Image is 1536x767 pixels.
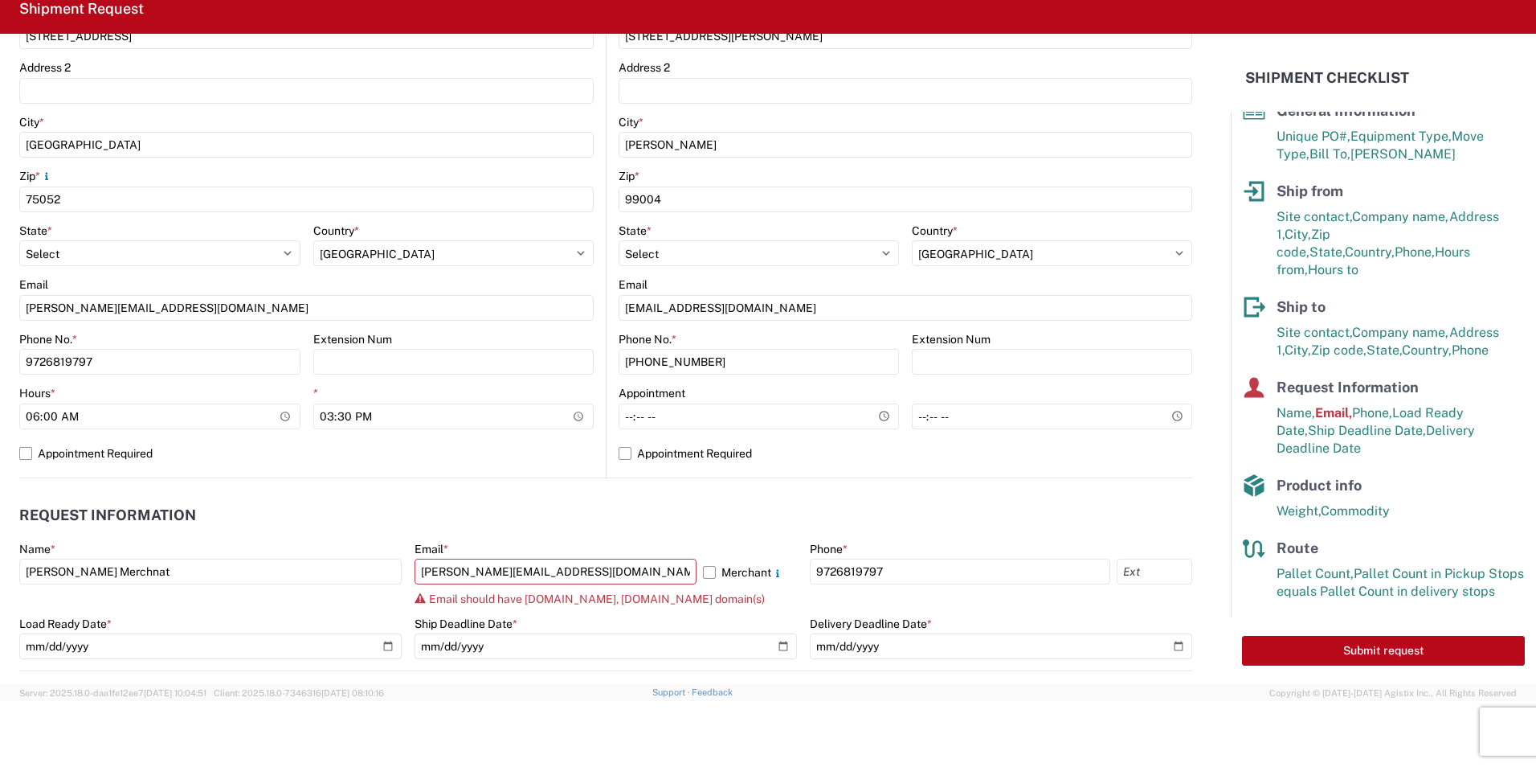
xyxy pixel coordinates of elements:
input: Ext [1117,559,1192,584]
h2: Request Information [19,507,196,523]
button: Submit request [1242,636,1525,666]
label: Appointment [619,386,685,400]
span: Phone, [1352,405,1392,420]
label: Phone No. [19,332,77,347]
label: Country [313,224,359,238]
label: Merchant [703,559,797,584]
label: Delivery Deadline Date [810,617,932,631]
label: Extension Num [313,332,392,347]
span: Ship Deadline Date, [1308,423,1426,438]
span: Company name, [1352,209,1449,224]
span: Pallet Count in Pickup Stops equals Pallet Count in delivery stops [1277,566,1524,599]
span: Country, [1402,342,1452,358]
span: Unique PO#, [1277,129,1350,144]
label: Extension Num [912,332,991,347]
span: Site contact, [1277,325,1352,340]
label: Address 2 [19,60,71,75]
span: Route [1277,539,1318,556]
a: Support [652,687,692,697]
span: [DATE] 08:10:16 [321,688,384,698]
label: Zip [19,169,53,183]
span: Zip code, [1311,342,1366,358]
span: Request Information [1277,379,1419,396]
span: State, [1366,342,1402,358]
span: Phone [1452,342,1489,358]
a: Feedback [692,687,733,697]
span: [DATE] 10:04:51 [144,688,206,698]
span: Server: 2025.18.0-daa1fe12ee7 [19,688,206,698]
span: City, [1285,342,1311,358]
span: State, [1309,244,1345,260]
label: Email [619,277,647,292]
span: Weight, [1277,503,1321,519]
label: Phone No. [619,332,676,347]
label: Address 2 [619,60,670,75]
label: Zip [619,169,639,183]
span: Pallet Count, [1277,566,1354,581]
span: Ship to [1277,298,1326,315]
span: Copyright © [DATE]-[DATE] Agistix Inc., All Rights Reserved [1269,686,1517,700]
label: State [619,224,652,238]
label: Appointment Required [19,441,594,466]
label: Name [19,542,55,556]
label: City [19,115,44,129]
span: Equipment Type, [1350,129,1452,144]
span: Email, [1315,405,1352,420]
span: Bill To, [1309,146,1350,162]
h2: Shipment Checklist [1245,68,1409,88]
span: Commodity [1321,503,1390,519]
span: Company name, [1352,325,1449,340]
label: Country [912,224,958,238]
span: Product info [1277,477,1362,494]
label: Ship Deadline Date [415,617,517,631]
span: Country, [1345,244,1395,260]
span: Client: 2025.18.0-7346316 [214,688,384,698]
label: State [19,224,52,238]
label: Appointment Required [619,441,1192,466]
label: Phone [810,542,848,556]
label: Email [19,277,48,292]
label: Load Ready Date [19,617,112,631]
span: Email should have [DOMAIN_NAME], [DOMAIN_NAME] domain(s) [429,593,765,605]
span: City, [1285,227,1311,242]
span: Site contact, [1277,209,1352,224]
span: Phone, [1395,244,1435,260]
span: [PERSON_NAME] [1350,146,1456,162]
label: City [619,115,643,129]
label: Email [415,542,448,556]
span: Name, [1277,405,1315,420]
span: Hours to [1308,262,1358,277]
label: Hours [19,386,55,400]
span: Ship from [1277,183,1343,199]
